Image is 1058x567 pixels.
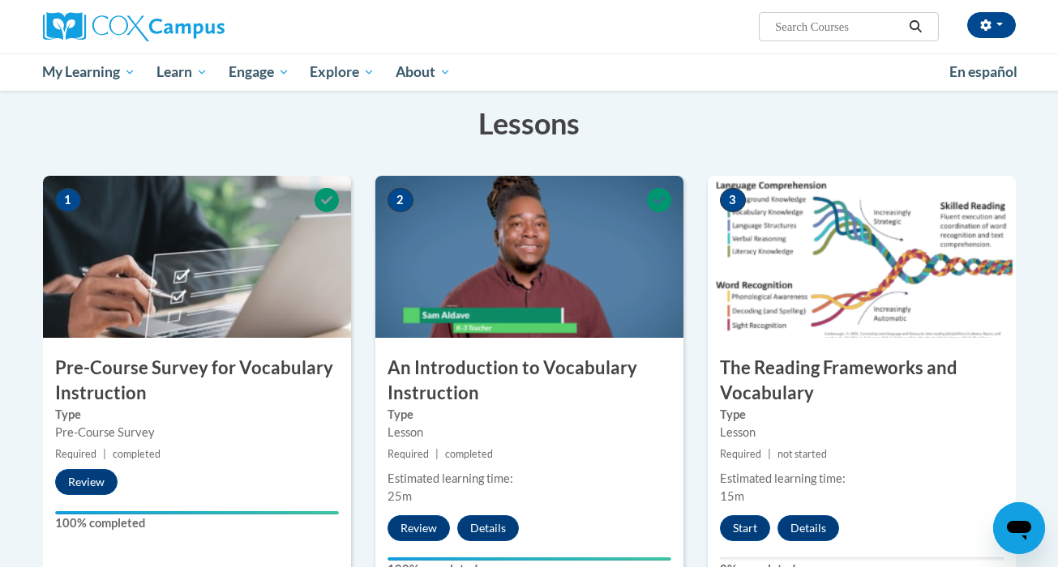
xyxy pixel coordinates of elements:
h3: Pre-Course Survey for Vocabulary Instruction [43,356,351,406]
div: Lesson [720,424,1004,441]
img: Course Image [375,176,683,338]
span: Engage [229,62,289,82]
span: My Learning [42,62,135,82]
label: Type [720,406,1004,424]
img: Course Image [708,176,1016,338]
h3: The Reading Frameworks and Vocabulary [708,356,1016,406]
button: Review [55,469,118,495]
label: Type [55,406,339,424]
h3: Lessons [43,103,1016,143]
div: Estimated learning time: [720,470,1004,488]
iframe: Button to launch messaging window [993,502,1045,554]
a: My Learning [32,53,147,91]
span: About [396,62,451,82]
button: Details [457,515,519,541]
a: Engage [218,53,300,91]
span: completed [113,448,161,460]
label: Type [388,406,671,424]
input: Search Courses [773,17,903,36]
button: Details [777,515,839,541]
span: 2 [388,188,413,212]
span: | [435,448,439,460]
button: Start [720,515,770,541]
a: About [385,53,461,91]
label: 100% completed [55,514,339,532]
div: Lesson [388,424,671,441]
span: En español [949,63,1017,80]
img: Cox Campus [43,12,225,41]
span: Required [55,448,96,460]
a: Cox Campus [43,12,351,41]
div: Estimated learning time: [388,470,671,488]
span: 1 [55,188,81,212]
a: En español [939,55,1028,89]
span: 15m [720,489,744,503]
span: | [103,448,106,460]
span: Learn [156,62,208,82]
a: Learn [146,53,218,91]
span: | [768,448,771,460]
a: Explore [299,53,385,91]
div: Your progress [388,557,671,561]
span: 25m [388,489,412,503]
div: Main menu [19,53,1040,91]
span: Required [388,448,429,460]
span: Explore [310,62,375,82]
span: not started [777,448,827,460]
span: 3 [720,188,746,212]
h3: An Introduction to Vocabulary Instruction [375,356,683,406]
div: Your progress [55,511,339,514]
span: Required [720,448,761,460]
div: Pre-Course Survey [55,424,339,441]
button: Review [388,515,450,541]
img: Course Image [43,176,351,338]
span: completed [445,448,493,460]
button: Account Settings [967,12,1016,38]
button: Search [903,17,927,36]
